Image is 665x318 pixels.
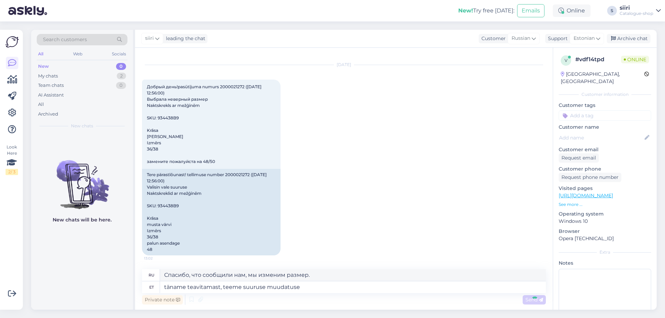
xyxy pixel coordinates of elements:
[565,58,567,63] span: v
[142,62,546,68] div: [DATE]
[72,49,84,58] div: Web
[38,111,58,118] div: Archived
[53,216,112,224] p: New chats will be here.
[559,165,651,173] p: Customer phone
[38,101,44,108] div: All
[574,35,595,42] span: Estonian
[517,4,544,17] button: Emails
[620,5,653,11] div: siiri
[163,35,205,42] div: leading the chat
[479,35,506,42] div: Customer
[147,84,263,164] span: Добрый день!pasūtījuma numurs 2000021272 ([DATE] 12:56:00) Выбрала неверный размер Naktskrekls ar...
[559,249,651,255] div: Extra
[145,35,154,42] span: siiri
[559,185,651,192] p: Visited pages
[43,36,87,43] span: Search customers
[110,49,127,58] div: Socials
[144,256,170,261] span: 13:02
[559,91,651,98] div: Customer information
[116,82,126,89] div: 0
[37,49,45,58] div: All
[458,7,473,14] b: New!
[620,5,661,16] a: siiriCatalogue-shop
[117,73,126,80] div: 2
[559,153,599,163] div: Request email
[116,63,126,70] div: 0
[559,218,651,225] p: Windows 10
[559,210,651,218] p: Operating system
[38,92,64,99] div: AI Assistant
[559,110,651,121] input: Add a tag
[561,71,644,85] div: [GEOGRAPHIC_DATA], [GEOGRAPHIC_DATA]
[512,35,530,42] span: Russian
[559,102,651,109] p: Customer tags
[620,11,653,16] div: Catalogue-shop
[559,201,651,208] p: See more ...
[553,4,591,17] div: Online
[607,34,650,43] div: Archive chat
[6,144,18,175] div: Look Here
[559,134,643,142] input: Add name
[559,260,651,267] p: Notes
[31,148,133,210] img: No chats
[559,192,613,199] a: [URL][DOMAIN_NAME]
[559,124,651,131] p: Customer name
[559,235,651,242] p: Opera [TECHNICAL_ID]
[545,35,568,42] div: Support
[607,6,617,16] div: S
[38,82,64,89] div: Team chats
[38,63,49,70] div: New
[71,123,93,129] span: New chats
[559,146,651,153] p: Customer email
[142,169,281,255] div: Tere pärastlõunast! tellimuse number 2000021272 ([DATE] 12:56:00) Valisin vale suuruse Naktskrekl...
[458,7,514,15] div: Try free [DATE]:
[6,35,19,48] img: Askly Logo
[559,173,621,182] div: Request phone number
[575,55,621,64] div: # vdf14tpd
[621,56,649,63] span: Online
[559,228,651,235] p: Browser
[38,73,58,80] div: My chats
[6,169,18,175] div: 2 / 3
